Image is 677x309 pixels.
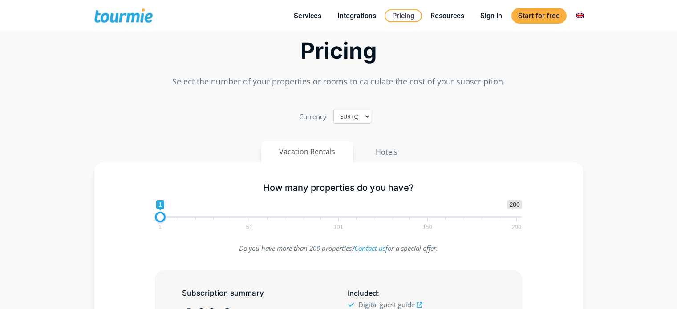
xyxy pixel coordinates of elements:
[182,288,329,299] h5: Subscription summary
[507,200,522,209] span: 200
[155,182,522,193] h5: How many properties do you have?
[156,200,164,209] span: 1
[287,10,328,21] a: Services
[421,225,434,229] span: 150
[299,111,327,123] label: Currency
[155,242,522,254] p: Do you have more than 200 properties? for a special offer.
[474,10,509,21] a: Sign in
[348,289,377,297] span: Included
[261,141,353,162] button: Vacation Rentals
[157,225,163,229] span: 1
[348,288,495,299] h5: :
[357,141,416,163] button: Hotels
[358,300,415,309] span: Digital guest guide
[511,225,523,229] span: 200
[354,244,385,253] a: Contact us
[331,10,383,21] a: Integrations
[332,225,345,229] span: 101
[94,76,583,88] p: Select the number of your properties or rooms to calculate the cost of your subscription.
[94,40,583,61] h2: Pricing
[511,8,567,24] a: Start for free
[424,10,471,21] a: Resources
[245,225,254,229] span: 51
[385,9,422,22] a: Pricing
